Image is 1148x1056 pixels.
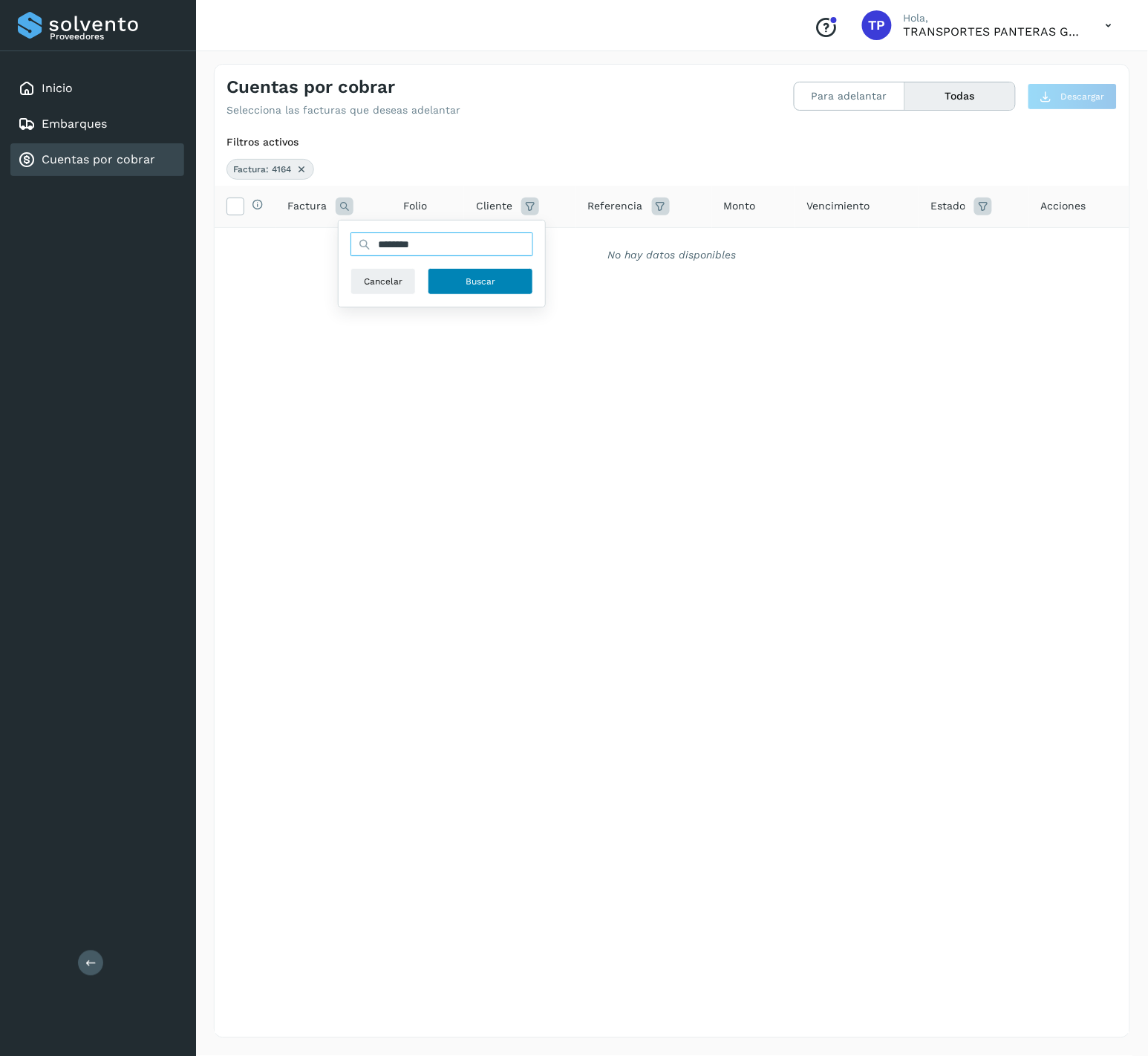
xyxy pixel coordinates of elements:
[50,31,178,42] p: Proveedores
[226,159,314,180] div: Factura: 4164
[724,198,756,214] span: Monto
[42,152,155,166] a: Cuentas por cobrar
[588,198,643,214] span: Referencia
[10,108,184,140] div: Embarques
[226,134,1118,150] div: Filtros activos
[234,247,1110,263] div: No hay datos disponibles
[1061,90,1105,103] span: Descargar
[1028,83,1118,110] button: Descargar
[795,82,905,110] button: Para adelantar
[904,25,1082,39] p: TRANSPORTES PANTERAS GAPO S.A. DE C.V.
[226,76,395,98] h4: Cuentas por cobrar
[807,198,870,214] span: Vencimiento
[42,117,107,131] a: Embarques
[476,198,512,214] span: Cliente
[287,198,327,214] span: Factura
[226,104,460,117] p: Selecciona las facturas que deseas adelantar
[42,81,73,95] a: Inicio
[403,198,427,214] span: Folio
[904,12,1082,25] p: Hola,
[1041,198,1086,214] span: Acciones
[905,82,1015,110] button: Todas
[10,72,184,105] div: Inicio
[930,198,965,214] span: Estado
[233,163,291,176] span: Factura: 4164
[10,143,184,176] div: Cuentas por cobrar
